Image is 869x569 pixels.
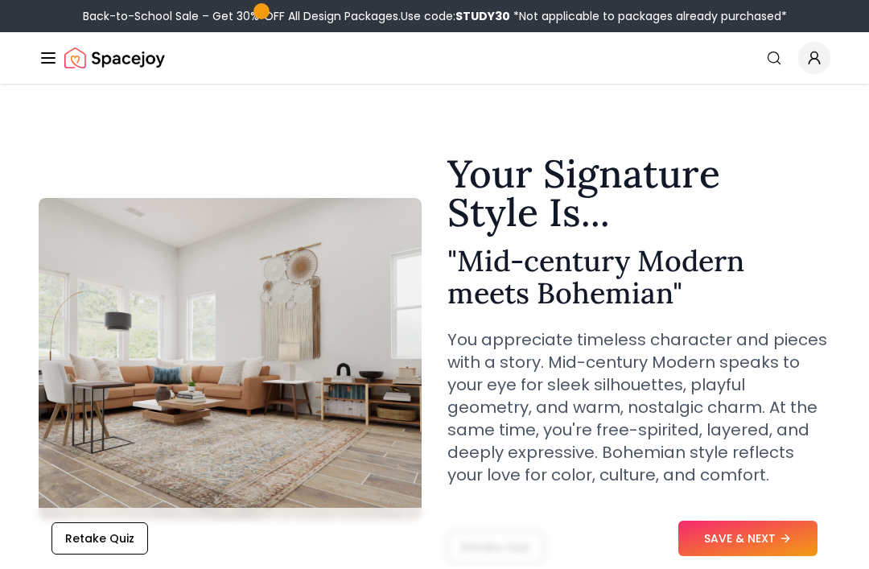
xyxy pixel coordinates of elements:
button: Retake Quiz [51,522,148,555]
img: Mid-century Modern meets Bohemian Style Example [39,198,422,520]
span: *Not applicable to packages already purchased* [510,8,787,24]
div: Back-to-School Sale – Get 30% OFF All Design Packages. [83,8,787,24]
p: You appreciate timeless character and pieces with a story. Mid-century Modern speaks to your eye ... [447,328,830,486]
button: SAVE & NEXT [678,521,818,556]
span: Use code: [401,8,510,24]
h1: Your Signature Style Is... [447,155,830,232]
nav: Global [39,32,830,84]
a: Spacejoy [64,42,165,74]
h2: " Mid-century Modern meets Bohemian " [447,245,830,309]
img: Spacejoy Logo [64,42,165,74]
b: STUDY30 [455,8,510,24]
